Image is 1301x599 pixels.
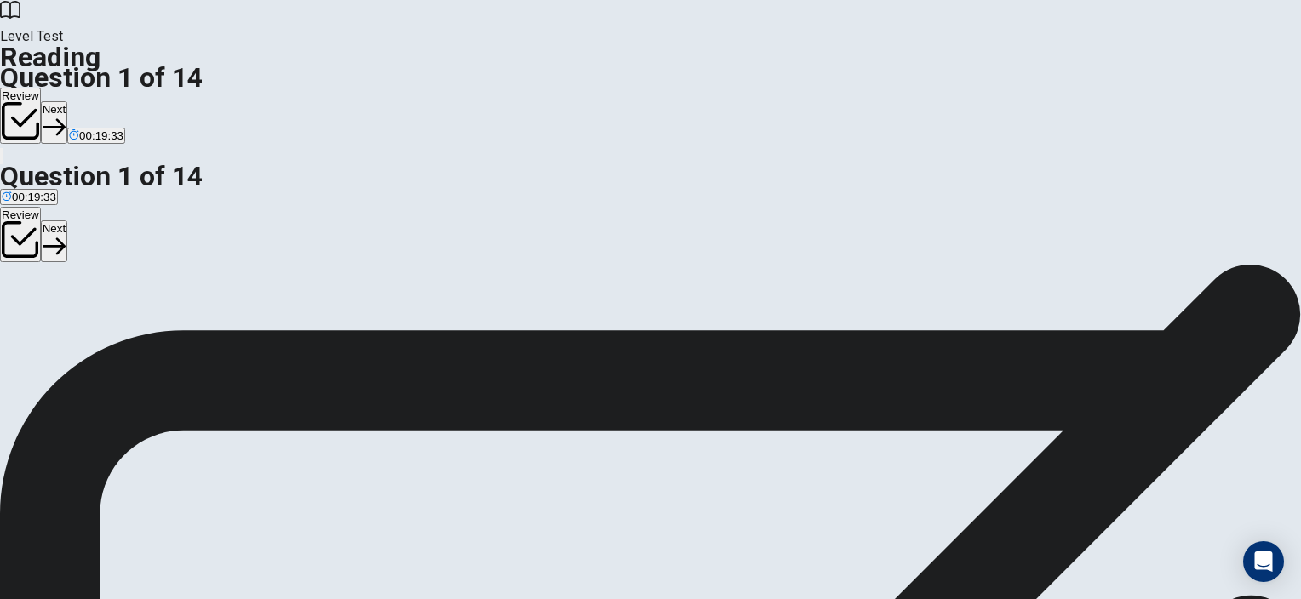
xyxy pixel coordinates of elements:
[67,128,125,144] button: 00:19:33
[41,220,67,262] button: Next
[41,101,67,143] button: Next
[12,191,56,203] span: 00:19:33
[1243,541,1284,582] div: Open Intercom Messenger
[79,129,123,142] span: 00:19:33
